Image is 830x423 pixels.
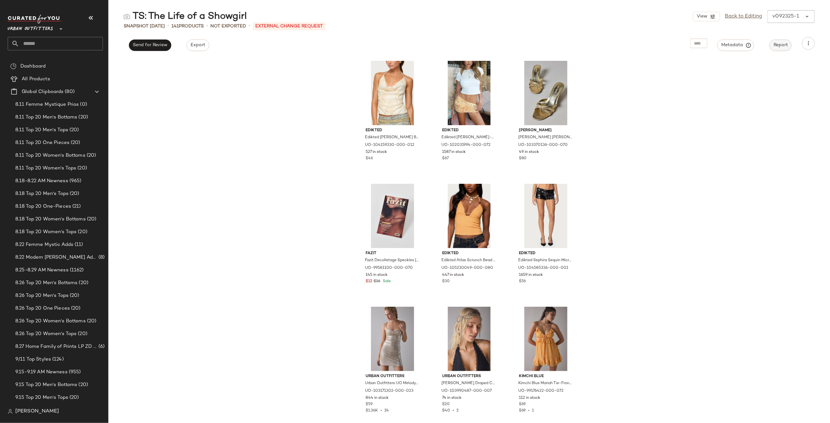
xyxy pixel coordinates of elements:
[71,203,81,210] span: (21)
[15,292,69,299] span: 8.26 Top 20 Men's Tops
[15,165,76,172] span: 8.11 Top 20 Women's Tops
[8,22,53,33] span: Urban Outfitters
[76,330,87,338] span: (20)
[442,409,450,413] span: $40
[366,395,389,401] span: 844 in stock
[124,10,247,23] div: TS: The Life of a Showgirl
[360,61,425,125] img: 104159330_012_m
[365,258,419,263] span: Fazit Decolletage Speckles [MEDICAL_DATA] [MEDICAL_DATA] Patch Set in Gold at Urban Outfitters
[15,114,77,121] span: 8.11 Top 20 Men's Bottoms
[442,142,491,148] span: UO-102031994-000-072
[69,292,79,299] span: (20)
[457,409,459,413] span: 2
[15,330,76,338] span: 8.26 Top 20 Women's Tops
[365,142,414,148] span: UO-104159330-000-012
[97,254,105,261] span: (8)
[450,409,457,413] span: •
[15,394,68,401] span: 9.15 Top 20 Men's Tops
[51,356,64,363] span: (124)
[532,409,534,413] span: 1
[8,409,13,414] img: svg%3e
[518,265,568,271] span: UO-104585336-000-001
[68,177,82,185] span: (965)
[190,43,205,48] span: Export
[365,265,413,271] span: UO-99581100-000-070
[15,203,71,210] span: 8.18 Top 20 One-Pieces
[514,184,578,248] img: 104585336_001_m
[206,22,208,30] span: •
[69,139,80,147] span: (20)
[519,128,573,133] span: [PERSON_NAME]
[253,22,325,30] p: External Change Request
[15,254,97,261] span: 8.22 Modern [PERSON_NAME] Adds
[210,23,246,30] span: Not Exported
[167,22,169,30] span: •
[366,251,419,256] span: Fazit
[526,409,532,413] span: •
[70,305,81,312] span: (20)
[366,149,387,155] span: 527 in stock
[365,135,419,140] span: Edikted [PERSON_NAME] Backless Sequin Cowl Neck Top in Cream, Women's at Urban Outfitters
[78,279,89,287] span: (20)
[437,184,501,248] img: 105230049_080_m
[97,343,105,350] span: (6)
[519,251,573,256] span: Edikted
[69,190,79,197] span: (20)
[442,135,496,140] span: Edikted [PERSON_NAME]-Rise Sequin Mini Skirt in Yellow, Women's at Urban Outfitters
[442,251,496,256] span: Edikted
[73,241,83,248] span: (11)
[384,409,389,413] span: 24
[693,12,720,21] button: View
[518,381,572,386] span: Kimchi Blue Mariah Tie-Front Ruffle Romper in Marigold, Women's at Urban Outfitters
[519,149,539,155] span: 49 in stock
[518,135,572,140] span: [PERSON_NAME] [PERSON_NAME] Open Toe Heeled Sandal in Gold Leather, Women's at Urban Outfitters
[77,114,88,121] span: (20)
[68,126,79,134] span: (20)
[85,152,96,159] span: (20)
[519,374,573,379] span: Kimchi Blue
[514,307,578,371] img: 99176422_072_b
[79,101,87,108] span: (0)
[15,177,68,185] span: 8.18-8.22 AM Newness
[15,126,68,134] span: 8.11 Top 20 Men's Tops
[124,13,130,20] img: svg%3e
[15,139,69,147] span: 8.11 Top 20 One Pieces
[171,23,204,30] div: Products
[15,369,68,376] span: 9.15-9.19 AM Newness
[366,374,419,379] span: Urban Outfitters
[15,356,51,363] span: 9/11 Top Styles
[442,128,496,133] span: Edikted
[366,409,378,413] span: $1.36K
[717,39,754,51] button: Metadata
[15,318,86,325] span: 8.26 Top 20 Women's Bottoms
[437,307,501,371] img: 103990487_007_b
[15,267,69,274] span: 8.25-8.29 AM Newness
[374,279,380,284] span: $16
[442,388,492,394] span: UO-103990487-000-007
[69,267,84,274] span: (1162)
[519,409,526,413] span: $69
[518,142,568,148] span: UO-103370136-000-070
[366,128,419,133] span: Edikted
[15,190,69,197] span: 8.18 Top 20 Men's Tops
[15,343,97,350] span: 8.27 Home Family of Prints LP ZD Adds
[360,307,425,371] img: 103171302_023_b
[366,156,373,161] span: $46
[519,156,527,161] span: $80
[86,318,97,325] span: (20)
[76,228,87,236] span: (20)
[519,402,526,407] span: $69
[442,374,496,379] span: Urban Outfitters
[15,279,78,287] span: 8.26 Top 20 Men's Bottoms
[442,156,449,161] span: $67
[366,279,372,284] span: $12
[773,43,788,48] span: Report
[124,23,165,30] span: Snapshot [DATE]
[22,88,63,96] span: Global Clipboards
[366,402,373,407] span: $59
[442,272,464,278] span: 447 in stock
[518,388,564,394] span: UO-99176422-000-072
[725,13,762,20] a: Back to Editing
[437,61,501,125] img: 102031994_072_m
[77,381,88,389] span: (20)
